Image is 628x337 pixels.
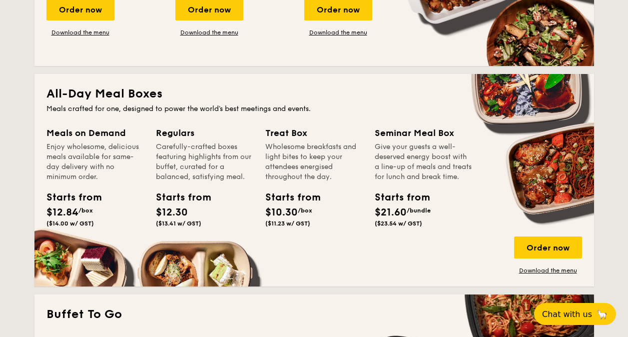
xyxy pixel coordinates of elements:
span: Chat with us [542,309,592,319]
div: Enjoy wholesome, delicious meals available for same-day delivery with no minimum order. [46,142,144,182]
h2: All-Day Meal Boxes [46,86,582,102]
div: Starts from [375,190,420,205]
div: Give your guests a well-deserved energy boost with a line-up of meals and treats for lunch and br... [375,142,472,182]
div: Carefully-crafted boxes featuring highlights from our buffet, curated for a balanced, satisfying ... [156,142,253,182]
div: Regulars [156,126,253,140]
div: Starts from [265,190,310,205]
span: ($13.41 w/ GST) [156,220,201,227]
div: Wholesome breakfasts and light bites to keep your attendees energised throughout the day. [265,142,363,182]
div: Starts from [46,190,91,205]
div: Seminar Meal Box [375,126,472,140]
div: Starts from [156,190,201,205]
span: ($23.54 w/ GST) [375,220,422,227]
span: 🦙 [596,308,608,320]
a: Download the menu [514,266,582,274]
div: Meals on Demand [46,126,144,140]
span: $12.84 [46,206,78,218]
button: Chat with us🦙 [534,303,616,325]
a: Download the menu [46,28,114,36]
span: $10.30 [265,206,298,218]
div: Meals crafted for one, designed to power the world's best meetings and events. [46,104,582,114]
a: Download the menu [175,28,243,36]
span: /box [78,207,93,214]
span: ($11.23 w/ GST) [265,220,310,227]
div: Treat Box [265,126,363,140]
span: /bundle [407,207,431,214]
span: /box [298,207,312,214]
a: Download the menu [304,28,372,36]
div: Order now [514,236,582,258]
span: $12.30 [156,206,188,218]
span: $21.60 [375,206,407,218]
span: ($14.00 w/ GST) [46,220,94,227]
h2: Buffet To Go [46,306,582,322]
